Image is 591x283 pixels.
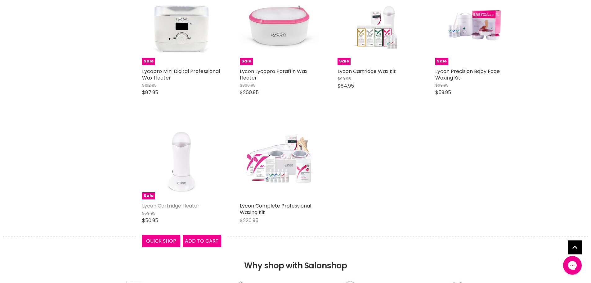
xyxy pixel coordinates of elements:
[338,82,354,89] span: $84.95
[338,68,396,75] a: Lycon Cartridge Wax Kit
[142,202,199,209] a: Lycon Cartridge Heater
[435,58,448,65] span: Sale
[3,236,588,280] h2: Why shop with Salonshop
[142,68,220,81] a: Lycopro Mini Digital Professional Wax Heater
[142,120,221,199] a: Lycon Cartridge HeaterSale
[568,240,582,254] a: Back to top
[142,120,221,199] img: Lycon Cartridge Heater
[142,210,155,216] span: $59.95
[338,58,351,65] span: Sale
[435,89,451,96] span: $59.95
[185,237,219,244] span: Add to cart
[142,235,181,247] button: Quick shop
[183,235,221,247] button: Add to cart
[142,58,155,65] span: Sale
[240,202,311,216] a: Lycon Complete Professional Waxing Kit
[240,68,307,81] a: Lycon Lycopro Paraffin Wax Heater
[142,89,158,96] span: $87.95
[560,254,585,277] iframe: Gorgias live chat messenger
[435,82,449,88] span: $69.95
[338,76,351,82] span: $99.95
[435,68,500,81] a: Lycon Precision Baby Face Waxing Kit
[240,217,258,224] span: $220.95
[240,89,259,96] span: $260.95
[240,58,253,65] span: Sale
[142,217,158,224] span: $50.95
[142,82,157,88] span: $102.95
[240,120,319,199] img: Lycon Complete Professional Waxing Kit
[240,82,256,88] span: $306.95
[568,240,582,257] span: Back to top
[142,192,155,199] span: Sale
